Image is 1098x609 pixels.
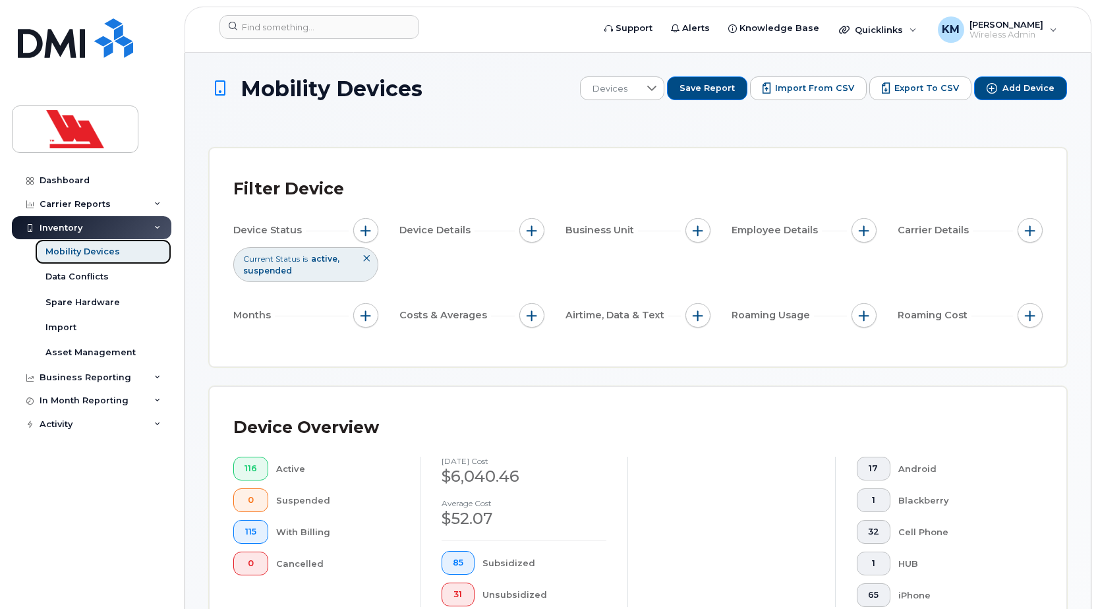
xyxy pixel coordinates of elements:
span: is [303,253,308,264]
button: 116 [233,457,268,480]
span: 116 [245,463,257,474]
span: 32 [868,527,879,537]
span: Business Unit [565,223,638,237]
button: 1 [857,552,890,575]
span: 0 [245,558,257,569]
div: Subsidized [482,551,607,575]
div: iPhone [898,583,1022,607]
div: HUB [898,552,1022,575]
span: 65 [868,590,879,600]
span: 31 [453,589,463,600]
div: Unsubsidized [482,583,607,606]
div: Blackberry [898,488,1022,512]
button: Import from CSV [750,76,867,100]
div: Cancelled [276,552,399,575]
span: Export to CSV [894,82,959,94]
button: 0 [233,552,268,575]
span: Device Status [233,223,306,237]
span: 17 [868,463,879,474]
button: 0 [233,488,268,512]
div: Suspended [276,488,399,512]
button: 65 [857,583,890,607]
span: Airtime, Data & Text [565,308,668,322]
span: Devices [581,77,639,101]
div: $52.07 [442,507,606,530]
h4: Average cost [442,499,606,507]
h4: [DATE] cost [442,457,606,465]
button: 32 [857,520,890,544]
div: With Billing [276,520,399,544]
span: Mobility Devices [241,77,422,100]
span: Import from CSV [775,82,854,94]
span: Employee Details [732,223,822,237]
button: 31 [442,583,475,606]
div: Filter Device [233,172,344,206]
span: Add Device [1002,82,1055,94]
span: 85 [453,558,463,568]
span: suspended [243,266,292,275]
span: Months [233,308,275,322]
button: 1 [857,488,890,512]
span: active [311,254,339,264]
div: Android [898,457,1022,480]
span: 0 [245,495,257,506]
span: Roaming Usage [732,308,814,322]
span: 1 [868,558,879,569]
button: Save Report [667,76,747,100]
span: 1 [868,495,879,506]
span: Costs & Averages [399,308,491,322]
div: Device Overview [233,411,379,445]
span: Current Status [243,253,300,264]
button: Add Device [974,76,1067,100]
button: 115 [233,520,268,544]
span: Save Report [679,82,735,94]
button: Export to CSV [869,76,971,100]
div: Active [276,457,399,480]
span: Roaming Cost [898,308,971,322]
span: Carrier Details [898,223,973,237]
div: Cell Phone [898,520,1022,544]
div: $6,040.46 [442,465,606,488]
span: Device Details [399,223,475,237]
span: 115 [245,527,257,537]
button: 17 [857,457,890,480]
button: 85 [442,551,475,575]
